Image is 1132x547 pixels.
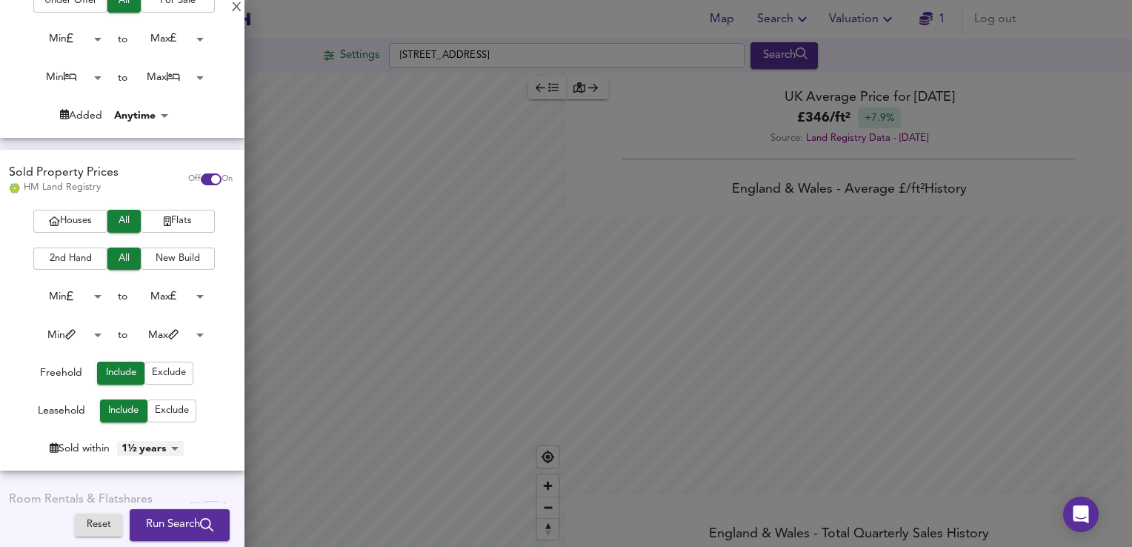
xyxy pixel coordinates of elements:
[115,251,133,268] span: All
[107,402,140,420] span: Include
[107,248,141,271] button: All
[148,213,207,230] span: Flats
[130,510,230,541] button: Run Search
[50,441,110,456] div: Sold within
[152,365,186,382] span: Exclude
[9,181,119,194] div: HM Land Registry
[144,362,193,385] button: Exclude
[75,514,122,537] button: Reset
[118,32,127,47] div: to
[25,285,107,308] div: Min
[104,365,137,382] span: Include
[118,289,127,304] div: to
[141,210,215,233] button: Flats
[146,516,213,535] span: Run Search
[41,213,100,230] span: Houses
[1063,497,1099,532] div: Open Intercom Messenger
[110,108,173,123] div: Anytime
[97,362,144,385] button: Include
[9,183,20,193] img: Land Registry
[222,173,233,185] span: On
[127,66,209,89] div: Max
[41,251,100,268] span: 2nd Hand
[155,402,189,420] span: Exclude
[127,324,209,347] div: Max
[9,165,119,182] div: Sold Property Prices
[38,403,85,422] div: Leasehold
[188,173,201,185] span: Off
[25,324,107,347] div: Min
[118,70,127,85] div: to
[33,210,107,233] button: Houses
[40,365,82,385] div: Freehold
[118,328,127,342] div: to
[127,27,209,50] div: Max
[100,400,147,422] button: Include
[25,66,107,89] div: Min
[117,441,184,456] div: 1½ years
[127,285,209,308] div: Max
[60,108,102,123] div: Added
[148,251,207,268] span: New Build
[33,248,107,271] button: 2nd Hand
[107,210,141,233] button: All
[141,248,215,271] button: New Build
[115,213,133,230] span: All
[232,3,242,13] div: X
[147,400,196,422] button: Exclude
[25,27,107,50] div: Min
[82,517,115,534] span: Reset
